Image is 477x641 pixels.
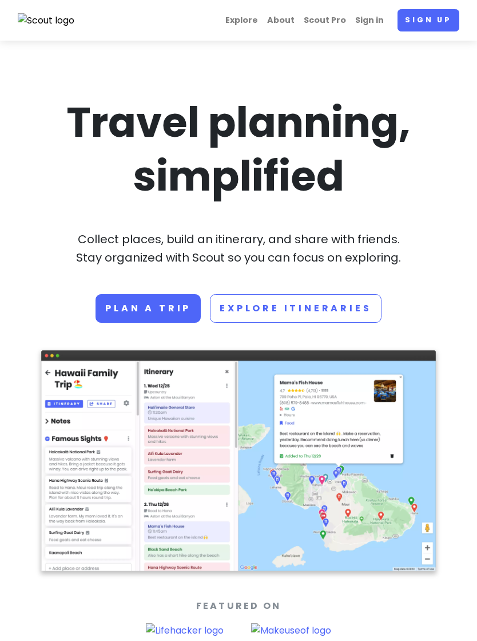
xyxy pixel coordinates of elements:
[96,294,201,323] a: Plan a trip
[210,294,381,323] a: Explore Itineraries
[221,9,263,31] a: Explore
[351,9,388,31] a: Sign in
[41,230,436,267] p: Collect places, build an itinerary, and share with friends. Stay organized with Scout so you can ...
[251,623,331,638] img: Makeuseof logo
[41,96,436,203] h1: Travel planning, simplified
[41,599,436,614] p: Featured On
[263,9,299,31] a: About
[41,350,436,571] img: Screenshot of app
[146,623,224,638] img: Lifehacker logo
[397,9,459,31] a: Sign up
[18,13,75,28] img: Scout logo
[299,9,351,31] a: Scout Pro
